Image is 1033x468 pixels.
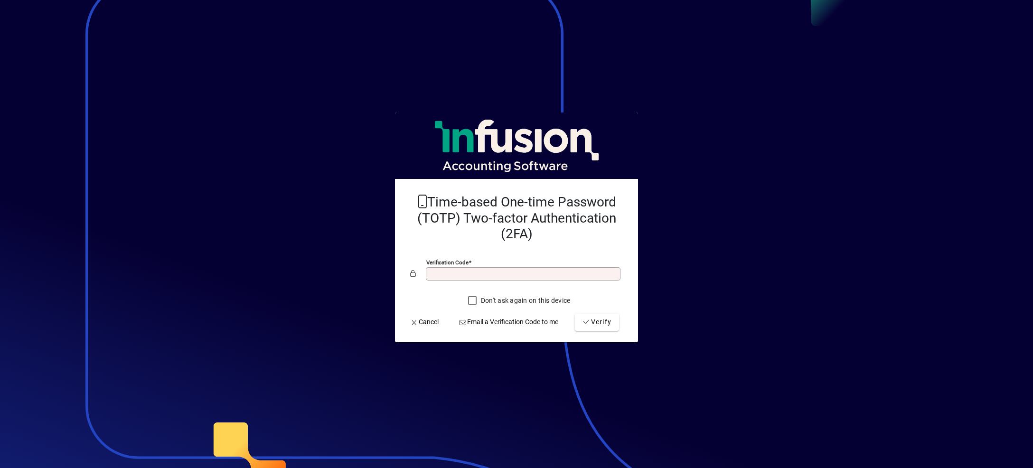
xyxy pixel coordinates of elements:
[459,317,559,327] span: Email a Verification Code to me
[455,314,563,331] button: Email a Verification Code to me
[426,259,469,266] mat-label: Verification code
[582,317,611,327] span: Verify
[479,296,571,305] label: Don't ask again on this device
[575,314,619,331] button: Verify
[410,194,623,242] h2: Time-based One-time Password (TOTP) Two-factor Authentication (2FA)
[406,314,442,331] button: Cancel
[410,317,439,327] span: Cancel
